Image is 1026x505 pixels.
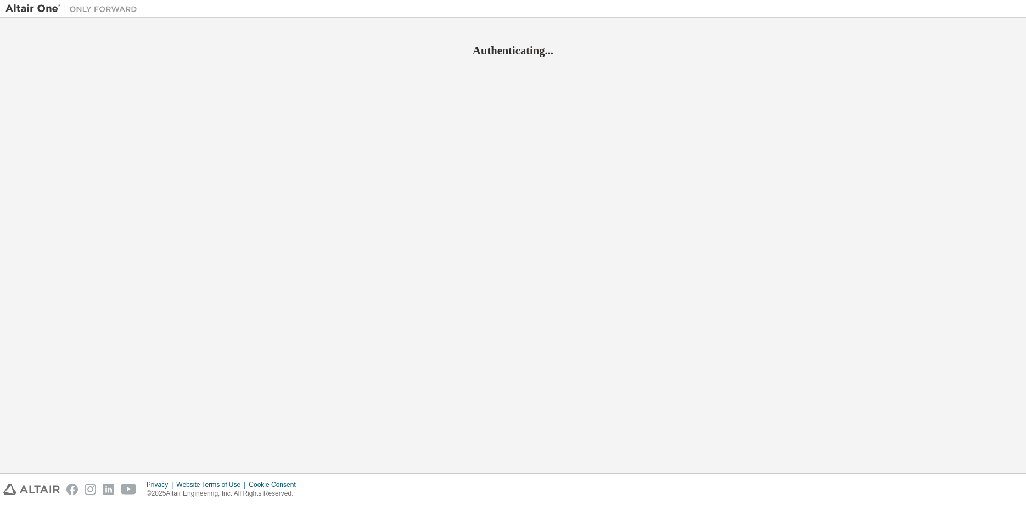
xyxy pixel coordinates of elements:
[249,480,302,489] div: Cookie Consent
[3,484,60,495] img: altair_logo.svg
[5,3,143,14] img: Altair One
[85,484,96,495] img: instagram.svg
[5,43,1021,58] h2: Authenticating...
[121,484,137,495] img: youtube.svg
[147,489,302,498] p: © 2025 Altair Engineering, Inc. All Rights Reserved.
[147,480,176,489] div: Privacy
[176,480,249,489] div: Website Terms of Use
[66,484,78,495] img: facebook.svg
[103,484,114,495] img: linkedin.svg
